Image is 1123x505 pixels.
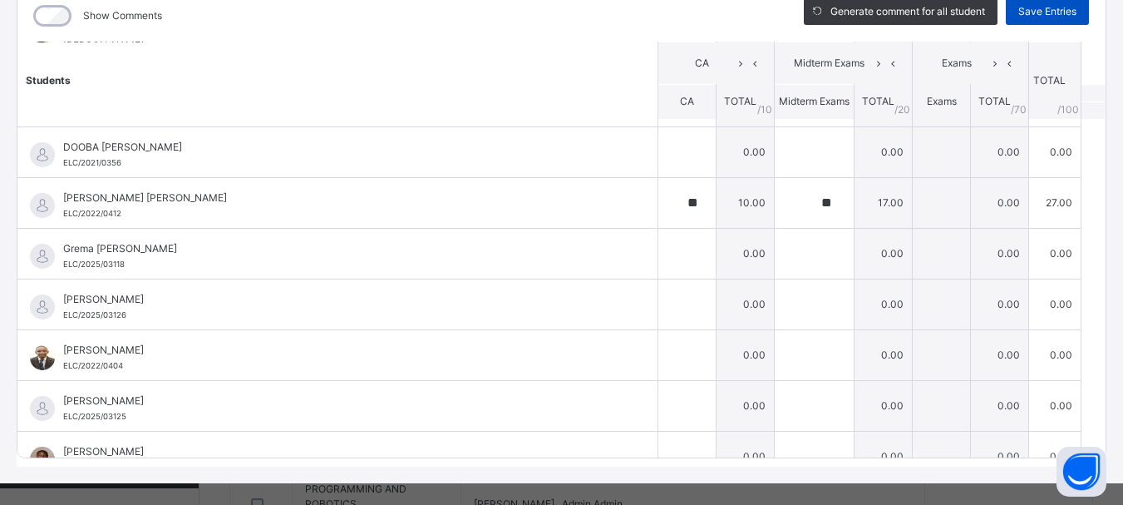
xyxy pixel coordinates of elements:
[855,431,913,482] td: 0.00
[63,394,620,408] span: [PERSON_NAME]
[927,95,957,107] span: Exams
[855,380,913,431] td: 0.00
[30,396,55,421] img: default.svg
[63,191,620,205] span: [PERSON_NAME] [PERSON_NAME]
[63,310,126,319] span: ELC/2025/03126
[862,95,894,107] span: TOTAL
[971,431,1029,482] td: 0.00
[63,140,620,155] span: DOOBA [PERSON_NAME]
[1029,431,1081,482] td: 0.00
[63,361,123,370] span: ELC/2022/0404
[63,343,620,358] span: [PERSON_NAME]
[30,447,55,472] img: ELC_2022_0418.png
[855,177,913,228] td: 17.00
[717,380,775,431] td: 0.00
[1011,101,1027,116] span: / 70
[971,177,1029,228] td: 0.00
[978,95,1011,107] span: TOTAL
[83,8,162,23] label: Show Comments
[717,177,775,228] td: 10.00
[717,126,775,177] td: 0.00
[1029,42,1081,119] th: TOTAL
[30,193,55,218] img: default.svg
[855,329,913,380] td: 0.00
[855,126,913,177] td: 0.00
[717,329,775,380] td: 0.00
[30,295,55,319] img: default.svg
[1029,228,1081,279] td: 0.00
[1029,279,1081,329] td: 0.00
[63,241,620,256] span: Grema [PERSON_NAME]
[1057,447,1106,497] button: Open asap
[1057,101,1079,116] span: /100
[63,158,121,167] span: ELC/2021/0356
[757,101,772,116] span: / 10
[787,56,871,71] span: Midterm Exams
[30,345,55,370] img: ELC_2022_0404.png
[1018,4,1076,19] span: Save Entries
[680,95,694,107] span: CA
[30,142,55,167] img: default.svg
[671,56,733,71] span: CA
[779,95,850,107] span: Midterm Exams
[971,279,1029,329] td: 0.00
[26,73,71,86] span: Students
[1029,329,1081,380] td: 0.00
[855,228,913,279] td: 0.00
[63,412,126,421] span: ELC/2025/03125
[925,56,988,71] span: Exams
[1029,177,1081,228] td: 27.00
[63,444,620,459] span: [PERSON_NAME]
[30,244,55,269] img: default.svg
[1029,380,1081,431] td: 0.00
[830,4,985,19] span: Generate comment for all student
[971,329,1029,380] td: 0.00
[717,431,775,482] td: 0.00
[63,209,121,218] span: ELC/2022/0412
[971,380,1029,431] td: 0.00
[724,95,756,107] span: TOTAL
[894,101,910,116] span: / 20
[63,292,620,307] span: [PERSON_NAME]
[63,260,125,269] span: ELC/2025/03118
[855,279,913,329] td: 0.00
[717,228,775,279] td: 0.00
[717,279,775,329] td: 0.00
[971,126,1029,177] td: 0.00
[971,228,1029,279] td: 0.00
[1029,126,1081,177] td: 0.00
